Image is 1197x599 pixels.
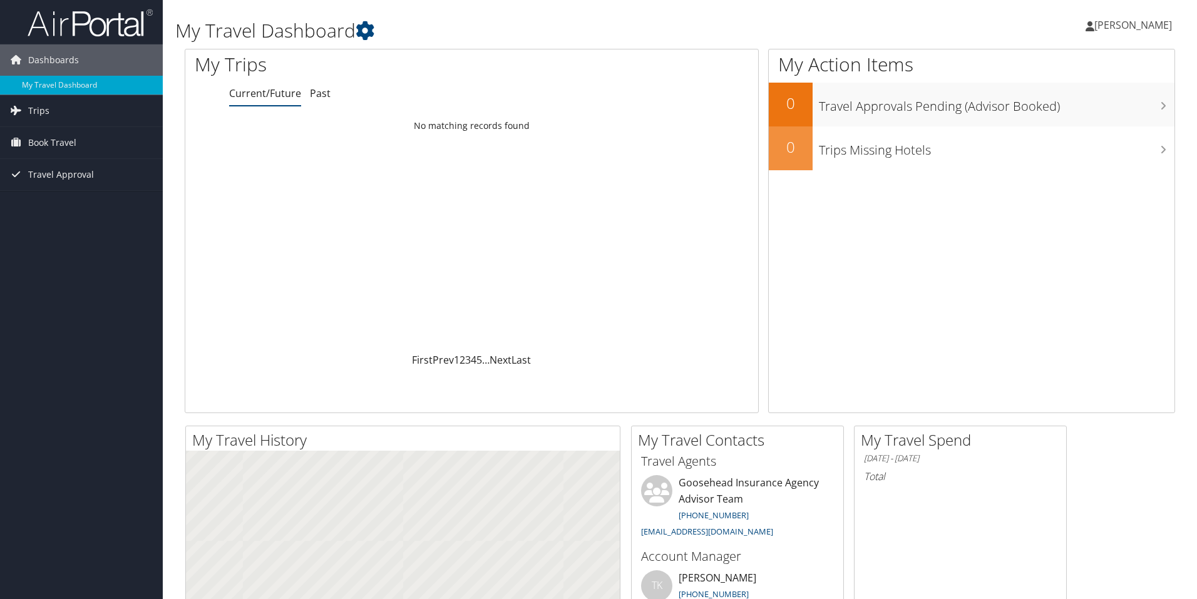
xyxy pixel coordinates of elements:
[1086,6,1184,44] a: [PERSON_NAME]
[195,51,510,78] h1: My Trips
[511,353,531,367] a: Last
[641,526,773,537] a: [EMAIL_ADDRESS][DOMAIN_NAME]
[460,353,465,367] a: 2
[454,353,460,367] a: 1
[28,44,79,76] span: Dashboards
[641,453,834,470] h3: Travel Agents
[819,91,1174,115] h3: Travel Approvals Pending (Advisor Booked)
[635,475,840,542] li: Goosehead Insurance Agency Advisor Team
[769,126,1174,170] a: 0Trips Missing Hotels
[465,353,471,367] a: 3
[769,136,813,158] h2: 0
[679,509,749,521] a: [PHONE_NUMBER]
[476,353,482,367] a: 5
[769,93,813,114] h2: 0
[864,469,1057,483] h6: Total
[229,86,301,100] a: Current/Future
[412,353,433,367] a: First
[28,127,76,158] span: Book Travel
[769,51,1174,78] h1: My Action Items
[28,159,94,190] span: Travel Approval
[433,353,454,367] a: Prev
[192,429,620,451] h2: My Travel History
[175,18,848,44] h1: My Travel Dashboard
[1094,18,1172,32] span: [PERSON_NAME]
[638,429,843,451] h2: My Travel Contacts
[641,548,834,565] h3: Account Manager
[482,353,490,367] span: …
[864,453,1057,464] h6: [DATE] - [DATE]
[310,86,331,100] a: Past
[185,115,758,137] td: No matching records found
[471,353,476,367] a: 4
[28,8,153,38] img: airportal-logo.png
[490,353,511,367] a: Next
[769,83,1174,126] a: 0Travel Approvals Pending (Advisor Booked)
[28,95,49,126] span: Trips
[861,429,1066,451] h2: My Travel Spend
[819,135,1174,159] h3: Trips Missing Hotels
